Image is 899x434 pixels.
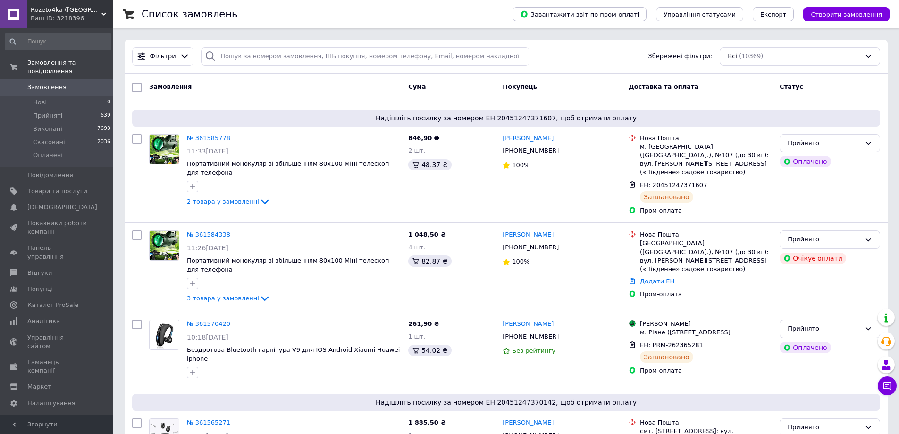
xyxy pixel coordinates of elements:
a: Створити замовлення [794,10,890,17]
span: 0 [107,98,110,107]
span: Показники роботи компанії [27,219,87,236]
span: Каталог ProSale [27,301,78,309]
span: [DEMOGRAPHIC_DATA] [27,203,97,212]
div: м. [GEOGRAPHIC_DATA] ([GEOGRAPHIC_DATA].), №107 (до 30 кг): вул. [PERSON_NAME][STREET_ADDRESS] («... [640,143,772,177]
span: Товари та послуги [27,187,87,196]
a: Портативний монокуляр зі збільшенням 80х100 Міні телескоп для телефона [187,257,389,273]
a: 2 товара у замовленні [187,198,270,205]
span: 3 товара у замовленні [187,295,259,302]
span: Відгуки [27,269,52,277]
span: Налаштування [27,399,76,408]
span: 1 шт. [408,333,425,340]
span: Надішліть посилку за номером ЕН 20451247370142, щоб отримати оплату [136,398,876,407]
span: Виконані [33,125,62,133]
span: 639 [101,111,110,120]
span: Завантажити звіт по пром-оплаті [520,10,639,18]
span: 4 шт. [408,244,425,251]
span: Замовлення та повідомлення [27,59,113,76]
span: 10:18[DATE] [187,333,228,341]
button: Управління статусами [656,7,743,21]
a: [PERSON_NAME] [503,134,554,143]
span: Доставка та оплата [629,83,698,90]
span: 7693 [97,125,110,133]
a: № 361585778 [187,135,230,142]
span: Надішліть посилку за номером ЕН 20451247371607, щоб отримати оплату [136,113,876,123]
span: 2036 [97,138,110,146]
div: Заплановано [640,351,693,363]
div: Пром-оплата [640,206,772,215]
button: Чат з покупцем [878,376,897,395]
span: Покупці [27,285,53,293]
a: Фото товару [149,230,179,261]
div: Нова Пошта [640,134,772,143]
div: Пром-оплата [640,366,772,375]
span: 1 048,50 ₴ [408,231,445,238]
a: Портативний монокуляр зі збільшенням 80х100 Міні телескоп для телефона [187,160,389,176]
span: 11:33[DATE] [187,147,228,155]
a: № 361570420 [187,320,230,327]
span: Гаманець компанії [27,358,87,375]
input: Пошук за номером замовлення, ПІБ покупця, номером телефону, Email, номером накладної [201,47,529,66]
span: ЕН: PRM-262365281 [640,341,703,349]
span: Аналітика [27,317,60,325]
div: 48.37 ₴ [408,159,451,170]
span: 100% [512,258,529,265]
button: Завантажити звіт по пром-оплаті [513,7,647,21]
span: Статус [780,83,803,90]
span: Оплачені [33,151,63,160]
span: Повідомлення [27,171,73,179]
span: 11:26[DATE] [187,244,228,252]
span: 1 [107,151,110,160]
span: Скасовані [33,138,65,146]
span: Замовлення [149,83,192,90]
span: 2 шт. [408,147,425,154]
span: Управління сайтом [27,333,87,350]
img: Фото товару [150,320,179,349]
span: Всі [728,52,737,61]
span: 100% [512,162,529,169]
span: Створити замовлення [811,11,882,18]
a: [PERSON_NAME] [503,418,554,427]
img: Фото товару [150,231,179,260]
span: Rozeto4ka (Київ) [31,6,101,14]
div: Прийнято [788,423,861,433]
a: № 361584338 [187,231,230,238]
span: Панель управління [27,244,87,261]
span: Нові [33,98,47,107]
a: Фото товару [149,134,179,164]
span: Без рейтингу [512,347,555,354]
span: Маркет [27,383,51,391]
button: Експорт [753,7,794,21]
div: Ваш ID: 3218396 [31,14,113,23]
a: [PERSON_NAME] [503,230,554,239]
span: Покупець [503,83,537,90]
div: Пром-оплата [640,290,772,298]
span: 846,90 ₴ [408,135,439,142]
img: Фото товару [150,135,179,164]
button: Створити замовлення [803,7,890,21]
span: (10369) [739,52,764,60]
div: м. Рівне ([STREET_ADDRESS] [640,328,772,337]
span: Управління статусами [664,11,736,18]
div: Прийнято [788,324,861,334]
div: Нова Пошта [640,418,772,427]
div: 82.87 ₴ [408,255,451,267]
a: № 361565271 [187,419,230,426]
div: [PHONE_NUMBER] [501,331,561,343]
input: Пошук [5,33,111,50]
a: Фото товару [149,320,179,350]
span: Фільтри [150,52,176,61]
div: Прийнято [788,235,861,245]
a: 3 товара у замовленні [187,295,270,302]
div: 54.02 ₴ [408,345,451,356]
div: [PERSON_NAME] [640,320,772,328]
span: 1 885,50 ₴ [408,419,445,426]
a: Бездротова Bluetooth-гарнітура V9 для IOS Android Xiaomi Huawei iphone [187,346,400,362]
div: [PHONE_NUMBER] [501,241,561,254]
span: Експорт [760,11,787,18]
span: Прийняті [33,111,62,120]
span: ЕН: 20451247371607 [640,181,707,188]
div: Оплачено [780,156,831,167]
